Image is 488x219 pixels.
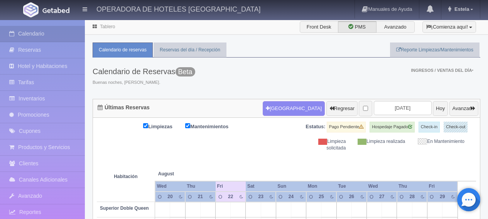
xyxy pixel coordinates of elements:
[216,181,246,192] th: Fri
[370,122,415,132] label: Hospedaje Pagado
[347,194,356,200] div: 26
[444,122,468,132] label: Check-out
[390,42,480,58] a: Reporte Limpiezas/Mantenimientos
[263,101,325,116] button: [GEOGRAPHIC_DATA]
[158,171,213,177] span: August
[155,181,185,192] th: Wed
[42,7,69,13] img: Getabed
[397,181,427,192] th: Thu
[419,122,440,132] label: Check-in
[176,67,195,76] span: Esta versión se encuentra con las últimas actualizaciones para el PMS y esta en una fase de prueb...
[257,194,265,200] div: 23
[185,123,190,128] input: Mantenimientos
[433,101,448,116] button: Hoy
[427,181,458,192] th: Fri
[143,123,148,128] input: Limpiezas
[114,174,137,179] strong: Habitación
[326,101,358,116] button: Regresar
[336,181,366,192] th: Tue
[367,181,397,192] th: Wed
[338,21,377,33] label: PMS
[96,4,260,14] h4: OPERADORA DE HOTELES [GEOGRAPHIC_DATA]
[246,181,276,192] th: Sat
[196,194,205,200] div: 21
[453,6,469,12] span: Estela
[317,194,326,200] div: 25
[377,194,386,200] div: 27
[408,194,417,200] div: 28
[185,122,240,131] label: Mantenimientos
[438,194,447,200] div: 29
[93,80,195,86] span: Buenas noches, [PERSON_NAME].
[376,21,415,33] label: Avanzado
[306,123,325,131] label: Estatus:
[226,194,235,200] div: 22
[422,21,476,33] button: ¡Comienza aquí!
[300,21,338,33] label: Front Desk
[98,105,150,110] h4: Últimas Reservas
[351,138,411,145] div: Limpieza realizada
[411,138,470,145] div: En Mantenimiento
[100,205,149,211] b: Superior Doble Queen
[93,42,153,58] a: Calendario de reservas
[23,2,39,17] img: Getabed
[287,194,296,200] div: 24
[449,101,478,116] button: Avanzar
[411,68,473,73] span: Ingresos / Ventas del día
[100,24,115,29] a: Tablero
[143,122,184,131] label: Limpiezas
[292,138,352,151] div: Limpieza solicitada
[185,181,215,192] th: Thu
[166,194,175,200] div: 20
[276,181,306,192] th: Sun
[306,181,336,192] th: Mon
[327,122,366,132] label: Pago Pendiente
[93,67,195,76] h3: Calendario de Reservas
[154,42,226,58] a: Reservas del día / Recepción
